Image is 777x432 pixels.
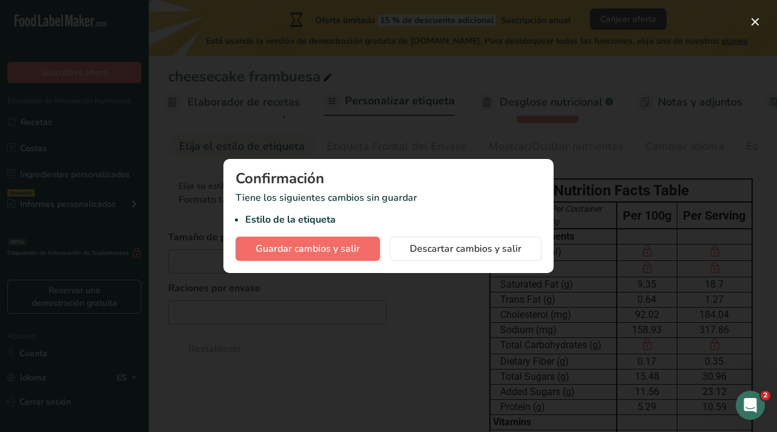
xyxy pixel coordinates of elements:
li: Estilo de la etiqueta [245,212,541,227]
span: Descartar cambios y salir [410,241,521,256]
span: Guardar cambios y salir [256,241,360,256]
button: Guardar cambios y salir [236,237,380,261]
div: Confirmación [236,171,541,186]
p: Tiene los siguientes cambios sin guardar [236,191,541,227]
button: Descartar cambios y salir [390,237,541,261]
iframe: Intercom live chat [736,391,765,420]
span: 2 [761,391,770,400]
